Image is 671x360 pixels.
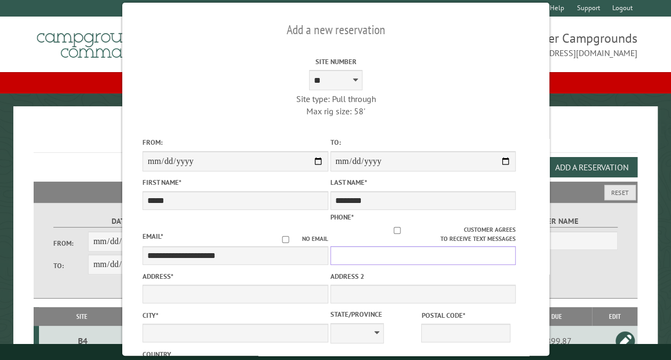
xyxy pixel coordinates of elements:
[142,349,328,359] label: Country
[604,185,636,200] button: Reset
[330,137,516,147] label: To:
[142,271,328,281] label: Address
[39,307,124,326] th: Site
[243,93,429,105] div: Site type: Pull through
[34,21,167,62] img: Campground Commander
[43,335,123,346] div: B4
[142,232,163,241] label: Email
[330,177,516,187] label: Last Name
[34,123,637,153] h1: Reservations
[269,234,328,244] label: No email
[592,307,637,326] th: Edit
[53,215,192,228] label: Dates
[53,261,88,271] label: To:
[142,310,328,320] label: City
[330,271,516,281] label: Address 2
[521,307,592,326] th: Due
[243,57,429,67] label: Site Number
[142,20,529,40] h2: Add a new reservation
[330,213,353,222] label: Phone
[546,157,637,177] button: Add a Reservation
[330,225,516,244] label: Customer agrees to receive text messages
[330,227,463,234] input: Customer agrees to receive text messages
[243,105,429,117] div: Max rig size: 58'
[34,182,637,202] h2: Filters
[53,238,88,248] label: From:
[421,310,510,320] label: Postal Code
[142,177,328,187] label: First Name
[521,326,592,356] td: $899.87
[142,137,328,147] label: From:
[269,236,302,243] input: No email
[330,309,419,319] label: State/Province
